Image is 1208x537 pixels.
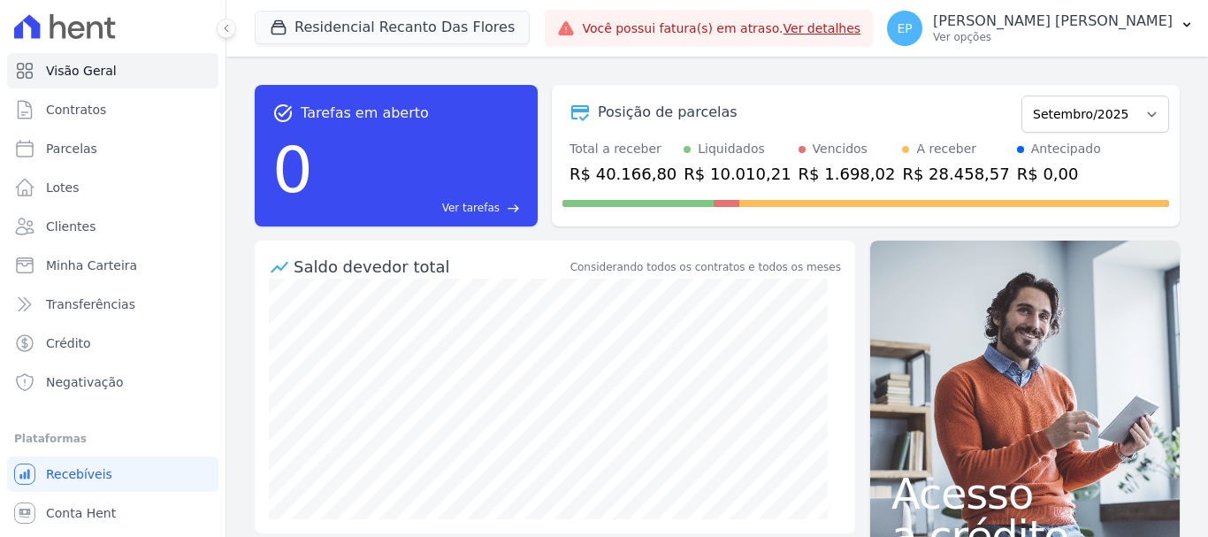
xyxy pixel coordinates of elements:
div: Vencidos [813,140,868,158]
a: Conta Hent [7,495,218,531]
div: R$ 10.010,21 [684,162,791,186]
div: Posição de parcelas [598,102,738,123]
a: Contratos [7,92,218,127]
span: EP [897,22,912,35]
span: task_alt [272,103,294,124]
span: Recebíveis [46,465,112,483]
a: Lotes [7,170,218,205]
div: 0 [272,124,313,216]
span: Clientes [46,218,96,235]
button: EP [PERSON_NAME] [PERSON_NAME] Ver opções [873,4,1208,53]
a: Transferências [7,287,218,322]
span: Crédito [46,334,91,352]
span: Visão Geral [46,62,117,80]
span: Contratos [46,101,106,119]
span: Transferências [46,295,135,313]
span: Lotes [46,179,80,196]
span: Minha Carteira [46,257,137,274]
div: R$ 28.458,57 [902,162,1009,186]
span: east [507,202,520,215]
a: Negativação [7,364,218,400]
button: Residencial Recanto Das Flores [255,11,530,44]
span: Acesso [891,472,1158,515]
a: Visão Geral [7,53,218,88]
div: R$ 40.166,80 [570,162,677,186]
div: R$ 0,00 [1017,162,1101,186]
a: Ver detalhes [784,21,861,35]
div: Liquidados [698,140,765,158]
span: Negativação [46,373,124,391]
a: Crédito [7,326,218,361]
a: Minha Carteira [7,248,218,283]
span: Tarefas em aberto [301,103,429,124]
a: Recebíveis [7,456,218,492]
p: [PERSON_NAME] [PERSON_NAME] [933,12,1173,30]
div: R$ 1.698,02 [799,162,896,186]
span: Parcelas [46,140,97,157]
p: Ver opções [933,30,1173,44]
span: Ver tarefas [442,200,500,216]
div: Plataformas [14,428,211,449]
div: Total a receber [570,140,677,158]
a: Parcelas [7,131,218,166]
a: Clientes [7,209,218,244]
span: Conta Hent [46,504,116,522]
span: Você possui fatura(s) em atraso. [582,19,860,38]
div: Saldo devedor total [294,255,567,279]
div: A receber [916,140,976,158]
div: Considerando todos os contratos e todos os meses [570,259,841,275]
div: Antecipado [1031,140,1101,158]
a: Ver tarefas east [320,200,520,216]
